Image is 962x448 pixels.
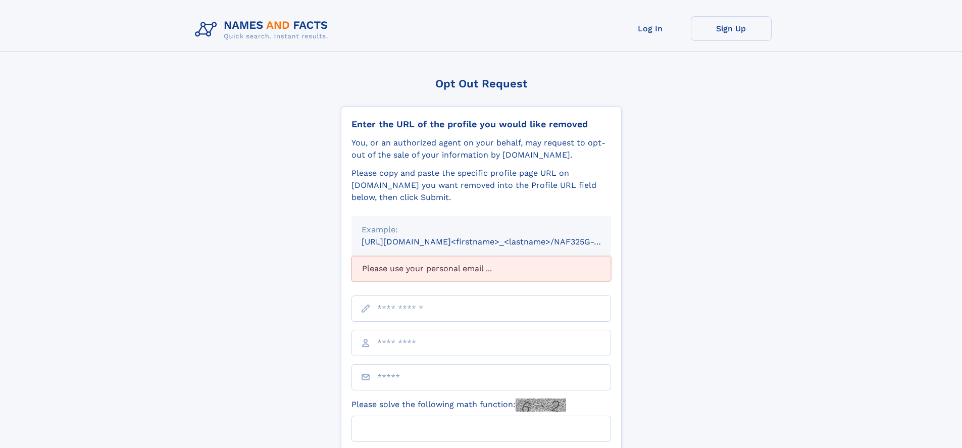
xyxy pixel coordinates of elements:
label: Please solve the following math function: [351,399,566,412]
div: Please use your personal email ... [351,256,611,281]
div: Enter the URL of the profile you would like removed [351,119,611,130]
div: You, or an authorized agent on your behalf, may request to opt-out of the sale of your informatio... [351,137,611,161]
div: Example: [362,224,601,236]
a: Sign Up [691,16,772,41]
div: Please copy and paste the specific profile page URL on [DOMAIN_NAME] you want removed into the Pr... [351,167,611,204]
small: [URL][DOMAIN_NAME]<firstname>_<lastname>/NAF325G-xxxxxxxx [362,237,630,246]
img: Logo Names and Facts [191,16,336,43]
div: Opt Out Request [341,77,622,90]
a: Log In [610,16,691,41]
